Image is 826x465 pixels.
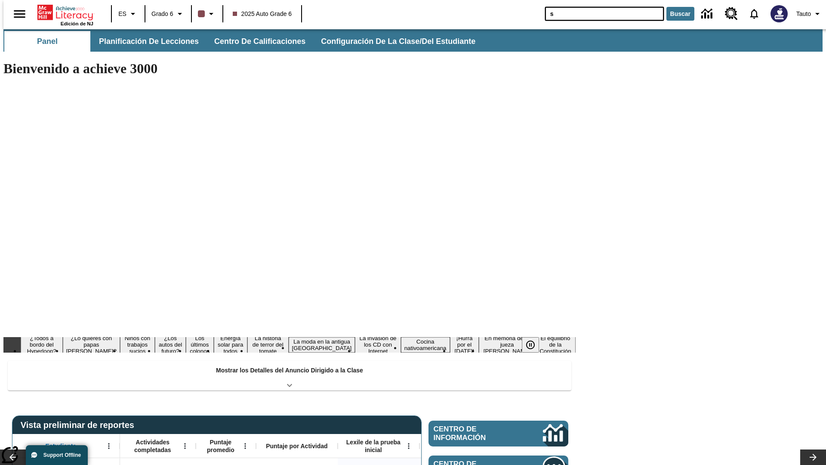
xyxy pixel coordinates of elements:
button: Grado: Grado 6, Elige un grado [148,6,188,22]
a: Centro de información [428,421,568,446]
div: Subbarra de navegación [3,31,483,52]
button: Support Offline [26,445,88,465]
button: Perfil/Configuración [793,6,826,22]
button: Abrir menú [102,440,115,453]
span: Estudiante [46,442,77,450]
img: Avatar [771,5,788,22]
span: Centro de calificaciones [214,37,305,46]
button: Diapositiva 11 ¡Hurra por el Día de la Constitución! [450,334,479,356]
a: Portada [37,4,93,21]
button: Diapositiva 8 La moda en la antigua Roma [289,337,355,353]
button: Diapositiva 1 ¿Todos a bordo del Hyperloop? [21,334,63,356]
button: Buscar [666,7,694,21]
a: Notificaciones [743,3,765,25]
button: Abrir menú [179,440,191,453]
a: Centro de información [696,2,720,26]
span: ES [118,9,126,19]
span: Support Offline [43,452,81,458]
button: El color de la clase es café oscuro. Cambiar el color de la clase. [194,6,220,22]
span: Panel [37,37,58,46]
button: Abrir menú [239,440,252,453]
a: Centro de recursos, Se abrirá en una pestaña nueva. [720,2,743,25]
button: Centro de calificaciones [207,31,312,52]
button: Diapositiva 5 Los últimos colonos [186,334,213,356]
div: Portada [37,3,93,26]
button: Planificación de lecciones [92,31,206,52]
span: 2025 Auto Grade 6 [233,9,292,19]
button: Diapositiva 3 Niños con trabajos sucios [120,334,155,356]
button: Carrusel de lecciones, seguir [800,449,826,465]
button: Escoja un nuevo avatar [765,3,793,25]
button: Diapositiva 4 ¿Los autos del futuro? [155,334,186,356]
button: Panel [4,31,90,52]
button: Diapositiva 7 La historia de terror del tomate [247,334,289,356]
p: Mostrar los Detalles del Anuncio Dirigido a la Clase [216,366,363,375]
button: Diapositiva 12 En memoria de la jueza O'Connor [479,334,535,356]
span: Actividades completadas [124,438,181,454]
button: Abrir menú [402,440,415,453]
span: Centro de información [434,425,514,442]
span: Puntaje por Actividad [266,442,327,450]
div: Pausar [522,337,548,353]
span: Planificación de lecciones [99,37,199,46]
div: Mostrar los Detalles del Anuncio Dirigido a la Clase [8,361,571,391]
span: Vista preliminar de reportes [21,420,139,430]
div: Subbarra de navegación [3,29,823,52]
input: Buscar campo [545,7,664,21]
button: Pausar [522,337,539,353]
span: Tauto [796,9,811,19]
span: Configuración de la clase/del estudiante [321,37,475,46]
span: Edición de NJ [61,21,93,26]
button: Lenguaje: ES, Selecciona un idioma [114,6,142,22]
button: Diapositiva 13 El equilibrio de la Constitución [535,334,576,356]
button: Configuración de la clase/del estudiante [314,31,482,52]
button: Abrir el menú lateral [7,1,32,27]
span: Puntaje promedio [200,438,241,454]
span: Grado 6 [151,9,173,19]
button: Diapositiva 9 La invasión de los CD con Internet [355,334,401,356]
button: Diapositiva 6 Energía solar para todos [214,334,247,356]
button: Diapositiva 10 Cocina nativoamericana [401,337,450,353]
button: Diapositiva 2 ¿Lo quieres con papas fritas? [63,334,120,356]
h1: Bienvenido a achieve 3000 [3,61,576,77]
span: Lexile de la prueba inicial [342,438,405,454]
